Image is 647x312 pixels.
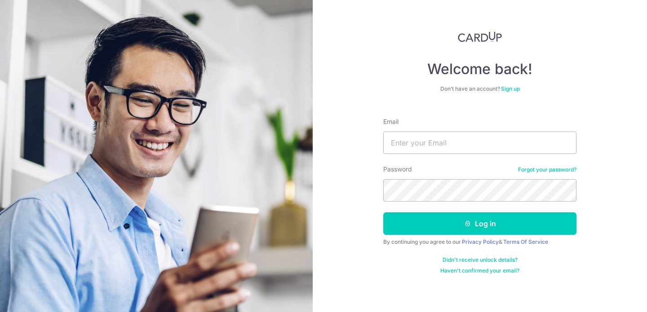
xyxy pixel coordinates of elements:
a: Forgot your password? [518,166,576,173]
h4: Welcome back! [383,60,576,78]
input: Enter your Email [383,132,576,154]
div: Don’t have an account? [383,85,576,92]
a: Terms Of Service [503,238,548,245]
img: CardUp Logo [458,31,502,42]
label: Email [383,117,399,126]
a: Haven't confirmed your email? [440,267,519,274]
div: By continuing you agree to our & [383,238,576,246]
a: Privacy Policy [462,238,499,245]
a: Sign up [501,85,520,92]
button: Log in [383,212,576,235]
a: Didn't receive unlock details? [443,256,518,264]
label: Password [383,165,412,174]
